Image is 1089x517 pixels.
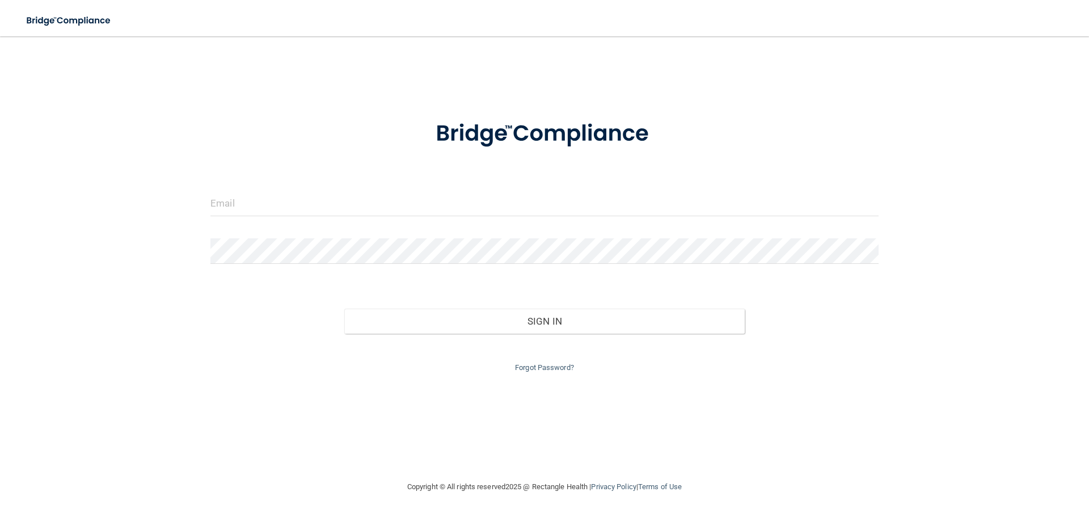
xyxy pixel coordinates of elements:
[210,191,879,216] input: Email
[337,469,752,505] div: Copyright © All rights reserved 2025 @ Rectangle Health | |
[344,309,745,334] button: Sign In
[638,482,682,491] a: Terms of Use
[412,104,677,163] img: bridge_compliance_login_screen.278c3ca4.svg
[515,363,574,372] a: Forgot Password?
[17,9,121,32] img: bridge_compliance_login_screen.278c3ca4.svg
[591,482,636,491] a: Privacy Policy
